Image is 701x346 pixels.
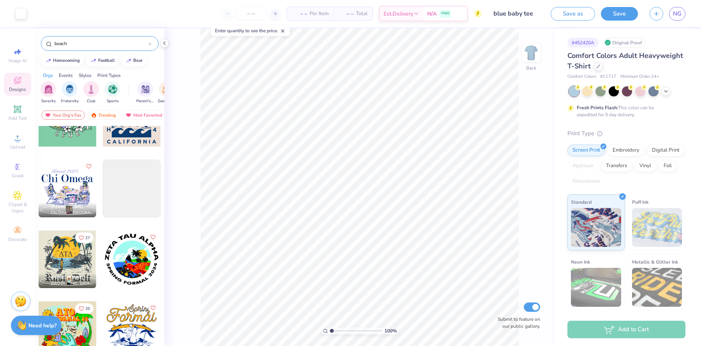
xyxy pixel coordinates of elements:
img: Sorority Image [44,85,53,94]
button: filter button [105,81,120,104]
span: – – [338,10,354,18]
button: Save [601,7,638,21]
div: Rhinestones [567,176,605,187]
a: NG [669,7,685,21]
span: Club [87,98,95,104]
strong: Fresh Prints Flash: [577,105,618,111]
span: Minimum Order: 24 + [620,73,659,80]
button: Save as [551,7,595,21]
img: Fraternity Image [65,85,74,94]
button: filter button [61,81,79,104]
div: Vinyl [634,160,656,172]
div: filter for Sports [105,81,120,104]
img: Game Day Image [162,85,171,94]
button: filter button [136,81,154,104]
span: Designs [9,86,26,93]
div: This color can be expedited for 5 day delivery. [577,104,673,118]
span: FREE [441,11,449,16]
button: filter button [158,81,176,104]
img: Back [523,45,539,61]
img: Standard [571,208,621,247]
img: most_fav.gif [125,112,132,118]
div: Transfers [601,160,632,172]
button: bear [121,55,146,66]
div: Trending [87,110,120,120]
img: trend_line.gif [45,58,51,63]
img: trend_line.gif [90,58,97,63]
div: # 452420A [567,38,599,47]
span: 27 [85,236,90,240]
span: Chi Omega, [GEOGRAPHIC_DATA] [51,210,93,216]
img: trend_line.gif [125,58,132,63]
span: Game Day [158,98,176,104]
strong: Need help? [28,322,56,329]
span: 20 [85,307,90,311]
div: Enter quantity to see the price. [211,25,290,36]
span: Est. Delivery [384,10,413,18]
div: Back [526,65,536,72]
div: Embroidery [608,145,645,156]
div: bear [133,58,143,63]
span: Parent's Weekend [136,98,154,104]
span: Standard [571,198,592,206]
button: Like [75,303,93,314]
span: Decorate [8,236,27,243]
div: football [98,58,115,63]
div: filter for Parent's Weekend [136,81,154,104]
span: [PERSON_NAME] [51,275,83,280]
span: Clipart & logos [4,201,31,214]
span: NG [673,9,682,18]
span: Image AI [9,58,27,64]
button: Like [148,232,158,242]
div: Print Types [97,72,121,79]
div: Print Type [567,129,685,138]
span: Neon Ink [571,258,590,266]
span: Upload [10,144,25,150]
button: Like [84,162,93,171]
span: Add Text [8,115,27,121]
img: Puff Ink [632,208,682,247]
div: filter for Sorority [41,81,56,104]
span: Fraternity [61,98,79,104]
span: Puff Ink [632,198,648,206]
div: filter for Club [83,81,99,104]
img: trending.gif [91,112,97,118]
button: Like [148,303,158,313]
div: Original Proof [602,38,646,47]
img: Club Image [87,85,95,94]
input: Try "Alpha" [54,40,148,47]
span: [GEOGRAPHIC_DATA], [GEOGRAPHIC_DATA][US_STATE] [51,281,93,287]
label: Submit to feature on our public gallery. [493,316,540,330]
span: – – [292,10,307,18]
span: 100 % [384,327,397,334]
span: Greek [12,173,24,179]
button: homecoming [41,55,83,66]
span: N/A [427,10,437,18]
button: football [86,55,118,66]
div: Foil [659,160,677,172]
span: Comfort Colors [567,73,596,80]
span: Sports [107,98,119,104]
span: Comfort Colors Adult Heavyweight T-Shirt [567,51,683,71]
div: Styles [79,72,92,79]
button: filter button [41,81,56,104]
div: Digital Print [647,145,685,156]
div: Screen Print [567,145,605,156]
span: # C1717 [600,73,616,80]
span: Sorority [41,98,56,104]
img: Parent's Weekend Image [141,85,150,94]
div: Orgs [43,72,53,79]
img: most_fav.gif [45,112,51,118]
span: Per Item [310,10,329,18]
div: Most Favorited [122,110,166,120]
div: Events [59,72,73,79]
div: filter for Game Day [158,81,176,104]
img: Metallic & Glitter Ink [632,268,682,307]
span: [PERSON_NAME] [51,204,83,210]
div: Your Org's Fav [41,110,85,120]
input: – – [236,7,266,21]
div: filter for Fraternity [61,81,79,104]
span: Total [356,10,368,18]
button: Like [75,232,93,243]
img: Neon Ink [571,268,621,307]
